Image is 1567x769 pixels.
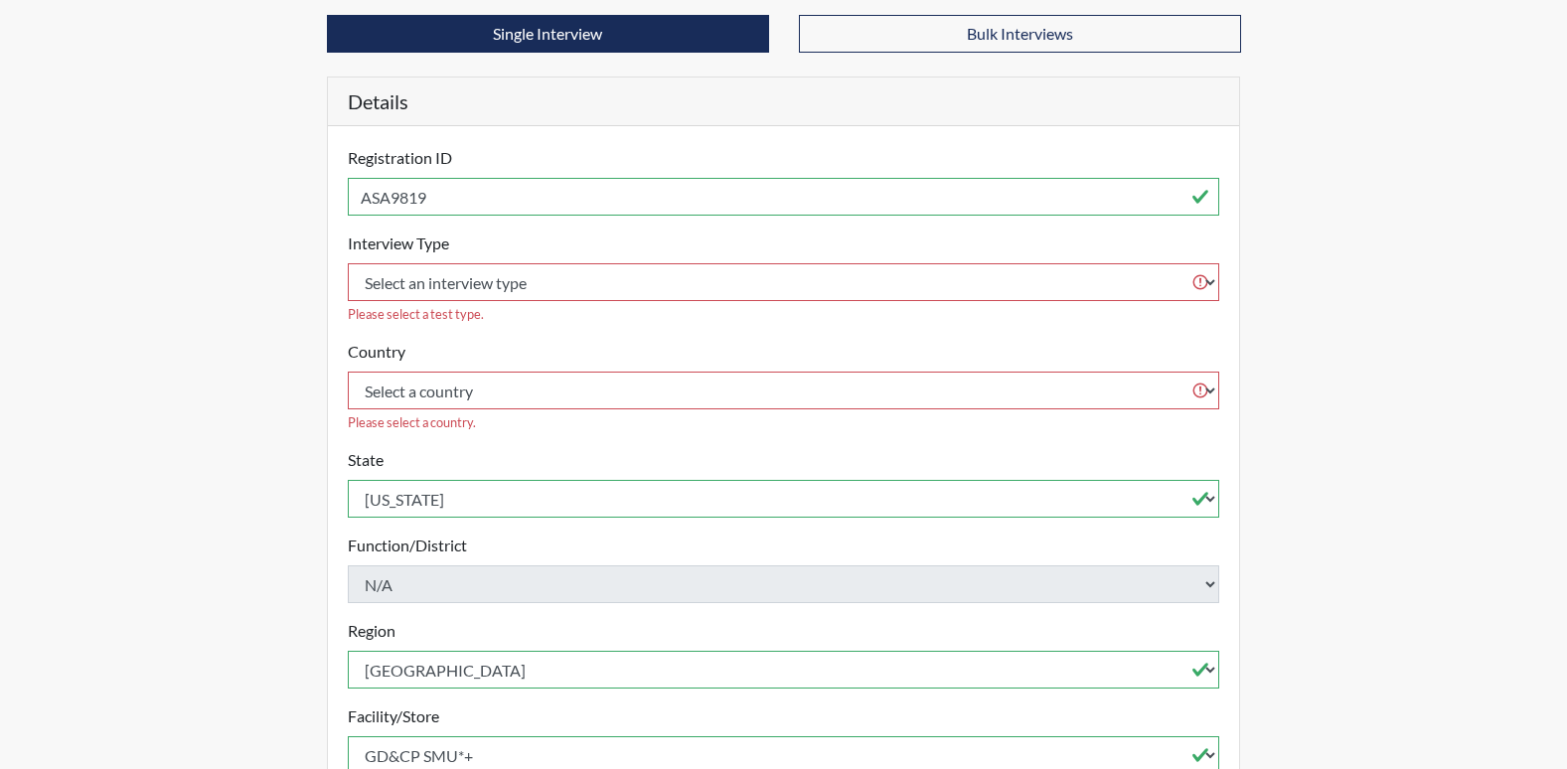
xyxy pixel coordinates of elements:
[348,704,439,728] label: Facility/Store
[348,178,1220,216] input: Insert a Registration ID, which needs to be a unique alphanumeric value for each interviewee
[348,146,452,170] label: Registration ID
[348,448,384,472] label: State
[348,305,1220,324] div: Please select a test type.
[348,534,467,557] label: Function/District
[348,619,395,643] label: Region
[328,77,1240,126] h5: Details
[327,15,769,53] button: Single Interview
[348,231,449,255] label: Interview Type
[348,340,405,364] label: Country
[799,15,1241,53] button: Bulk Interviews
[348,413,1220,432] div: Please select a country.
